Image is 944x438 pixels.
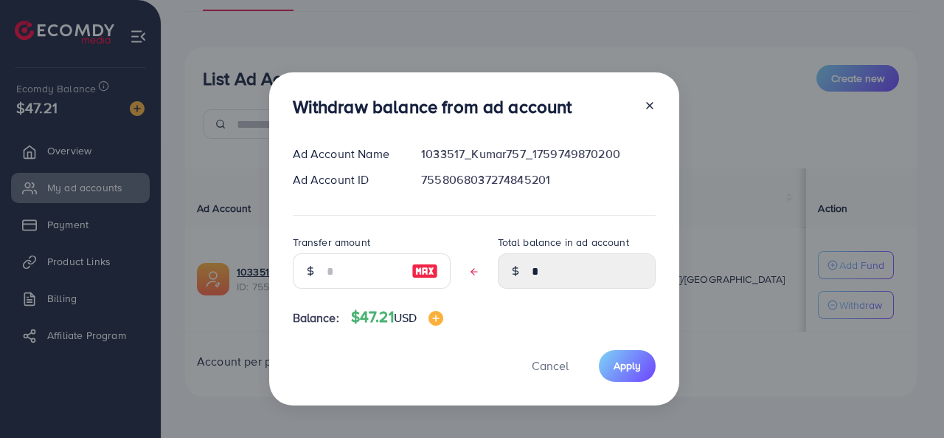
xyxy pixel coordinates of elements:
button: Cancel [513,350,587,382]
div: Ad Account Name [281,146,410,162]
h4: $47.21 [351,308,443,326]
span: Balance: [293,309,339,326]
div: Ad Account ID [281,171,410,188]
img: image [428,311,443,326]
h3: Withdraw balance from ad account [293,96,572,117]
span: USD [394,309,417,326]
div: 1033517_Kumar757_1759749870200 [409,146,667,162]
label: Total balance in ad account [498,235,629,250]
button: Apply [599,350,656,382]
label: Transfer amount [293,235,370,250]
div: 7558068037274845201 [409,171,667,188]
span: Apply [614,358,641,373]
iframe: Chat [881,372,933,427]
img: image [412,262,438,280]
span: Cancel [532,357,569,374]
